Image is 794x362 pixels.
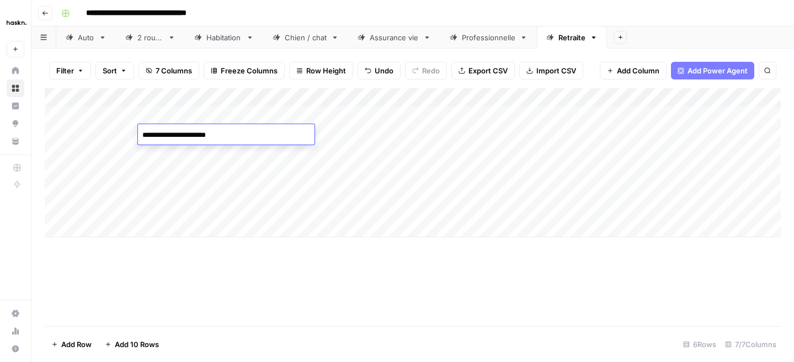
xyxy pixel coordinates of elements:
[671,62,754,79] button: Add Power Agent
[263,26,348,49] a: Chien / chat
[440,26,537,49] a: Professionnelle
[7,132,24,150] a: Your Data
[156,65,192,76] span: 7 Columns
[116,26,185,49] a: 2 roues
[617,65,659,76] span: Add Column
[285,32,327,43] div: Chien / chat
[289,62,353,79] button: Row Height
[375,65,393,76] span: Undo
[7,340,24,358] button: Help + Support
[600,62,667,79] button: Add Column
[468,65,508,76] span: Export CSV
[206,32,242,43] div: Habitation
[204,62,285,79] button: Freeze Columns
[348,26,440,49] a: Assurance vie
[56,65,74,76] span: Filter
[7,62,24,79] a: Home
[7,13,26,33] img: Haskn Logo
[78,32,94,43] div: Auto
[462,32,515,43] div: Professionnelle
[138,62,199,79] button: 7 Columns
[115,339,159,350] span: Add 10 Rows
[451,62,515,79] button: Export CSV
[7,9,24,36] button: Workspace: Haskn
[7,305,24,322] a: Settings
[7,115,24,132] a: Opportunities
[422,65,440,76] span: Redo
[49,62,91,79] button: Filter
[679,336,721,353] div: 6 Rows
[405,62,447,79] button: Redo
[558,32,585,43] div: Retraite
[721,336,781,353] div: 7/7 Columns
[221,65,278,76] span: Freeze Columns
[537,26,607,49] a: Retraite
[7,97,24,115] a: Insights
[45,336,98,353] button: Add Row
[185,26,263,49] a: Habitation
[688,65,748,76] span: Add Power Agent
[306,65,346,76] span: Row Height
[358,62,401,79] button: Undo
[519,62,583,79] button: Import CSV
[536,65,576,76] span: Import CSV
[56,26,116,49] a: Auto
[370,32,419,43] div: Assurance vie
[61,339,92,350] span: Add Row
[98,336,166,353] button: Add 10 Rows
[137,32,163,43] div: 2 roues
[7,322,24,340] a: Usage
[103,65,117,76] span: Sort
[7,79,24,97] a: Browse
[95,62,134,79] button: Sort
